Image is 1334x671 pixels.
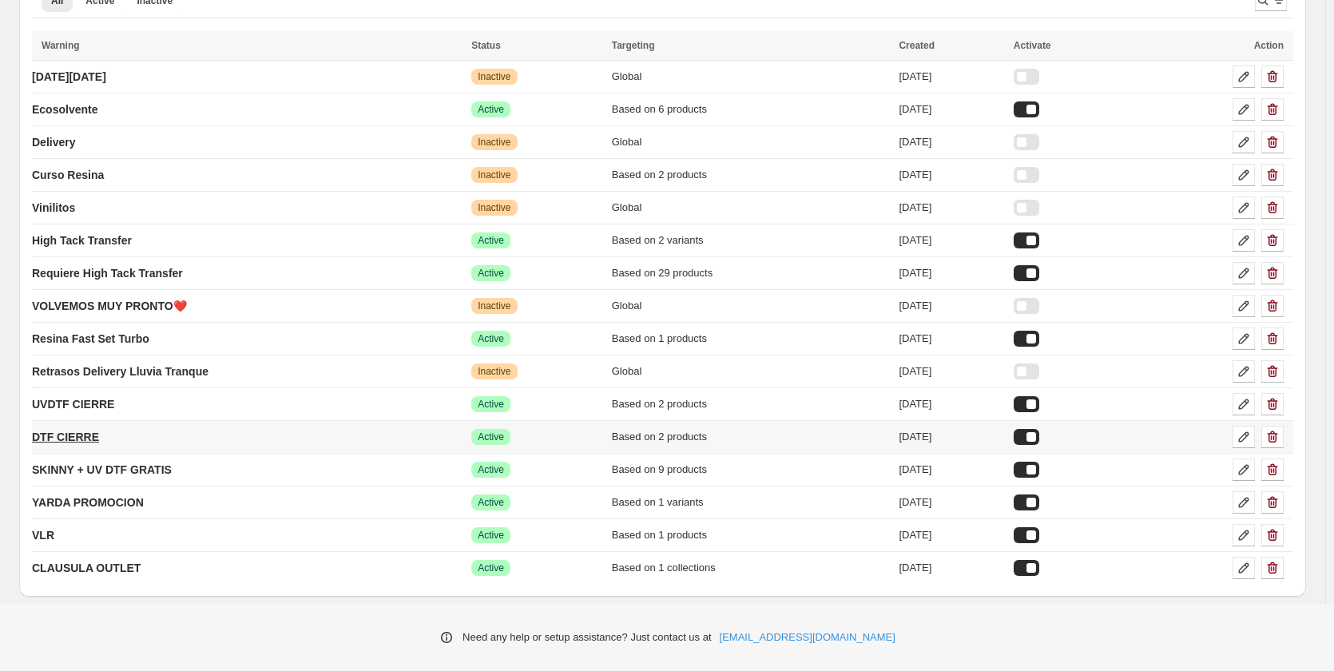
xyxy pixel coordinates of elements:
span: Inactive [478,201,510,214]
p: YARDA PROMOCION [32,494,144,510]
p: Resina Fast Set Turbo [32,331,149,347]
div: [DATE] [899,200,1003,216]
span: Created [899,40,935,51]
a: Vinilitos [32,195,75,220]
span: Activate [1014,40,1051,51]
p: Retrasos Delivery Lluvia Tranque [32,363,208,379]
div: Based on 1 products [612,527,890,543]
div: Global [612,200,890,216]
a: SKINNY + UV DTF GRATIS [32,457,172,482]
div: Based on 2 products [612,429,890,445]
a: [DATE][DATE] [32,64,106,89]
span: Active [478,267,504,280]
span: Active [478,562,504,574]
span: Warning [42,40,80,51]
div: Based on 1 products [612,331,890,347]
p: Vinilitos [32,200,75,216]
div: [DATE] [899,494,1003,510]
p: SKINNY + UV DTF GRATIS [32,462,172,478]
p: Requiere High Tack Transfer [32,265,183,281]
div: Global [612,134,890,150]
a: [EMAIL_ADDRESS][DOMAIN_NAME] [720,629,895,645]
div: [DATE] [899,560,1003,576]
a: UVDTF CIERRE [32,391,114,417]
span: Status [471,40,501,51]
span: Inactive [478,169,510,181]
div: [DATE] [899,363,1003,379]
div: [DATE] [899,527,1003,543]
span: Active [478,496,504,509]
div: [DATE] [899,429,1003,445]
span: Inactive [478,70,510,83]
div: [DATE] [899,134,1003,150]
a: Curso Resina [32,162,104,188]
a: Requiere High Tack Transfer [32,260,183,286]
div: [DATE] [899,69,1003,85]
a: Retrasos Delivery Lluvia Tranque [32,359,208,384]
span: Active [478,463,504,476]
p: High Tack Transfer [32,232,132,248]
p: DTF CIERRE [32,429,99,445]
span: Active [478,332,504,345]
span: Active [478,234,504,247]
div: [DATE] [899,298,1003,314]
p: VOLVEMOS MUY PRONTO❤️ [32,298,187,314]
span: Active [478,398,504,411]
div: Based on 1 collections [612,560,890,576]
span: Active [478,431,504,443]
div: [DATE] [899,462,1003,478]
a: CLAUSULA OUTLET [32,555,141,581]
div: [DATE] [899,232,1003,248]
div: Based on 2 products [612,167,890,183]
p: Ecosolvente [32,101,97,117]
div: Global [612,298,890,314]
a: Ecosolvente [32,97,97,122]
div: [DATE] [899,167,1003,183]
div: [DATE] [899,265,1003,281]
div: Based on 9 products [612,462,890,478]
a: Delivery [32,129,75,155]
span: Inactive [478,136,510,149]
a: High Tack Transfer [32,228,132,253]
div: [DATE] [899,101,1003,117]
a: VLR [32,522,54,548]
div: [DATE] [899,331,1003,347]
p: CLAUSULA OUTLET [32,560,141,576]
div: Based on 29 products [612,265,890,281]
span: Inactive [478,300,510,312]
div: Global [612,69,890,85]
a: DTF CIERRE [32,424,99,450]
p: UVDTF CIERRE [32,396,114,412]
p: [DATE][DATE] [32,69,106,85]
div: Based on 2 products [612,396,890,412]
span: Targeting [612,40,655,51]
span: Active [478,103,504,116]
span: Inactive [478,365,510,378]
div: [DATE] [899,396,1003,412]
div: Based on 2 variants [612,232,890,248]
a: YARDA PROMOCION [32,490,144,515]
span: Action [1254,40,1284,51]
span: Active [478,529,504,542]
div: Global [612,363,890,379]
p: VLR [32,527,54,543]
a: Resina Fast Set Turbo [32,326,149,351]
p: Delivery [32,134,75,150]
p: Curso Resina [32,167,104,183]
div: Based on 6 products [612,101,890,117]
a: VOLVEMOS MUY PRONTO❤️ [32,293,187,319]
div: Based on 1 variants [612,494,890,510]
